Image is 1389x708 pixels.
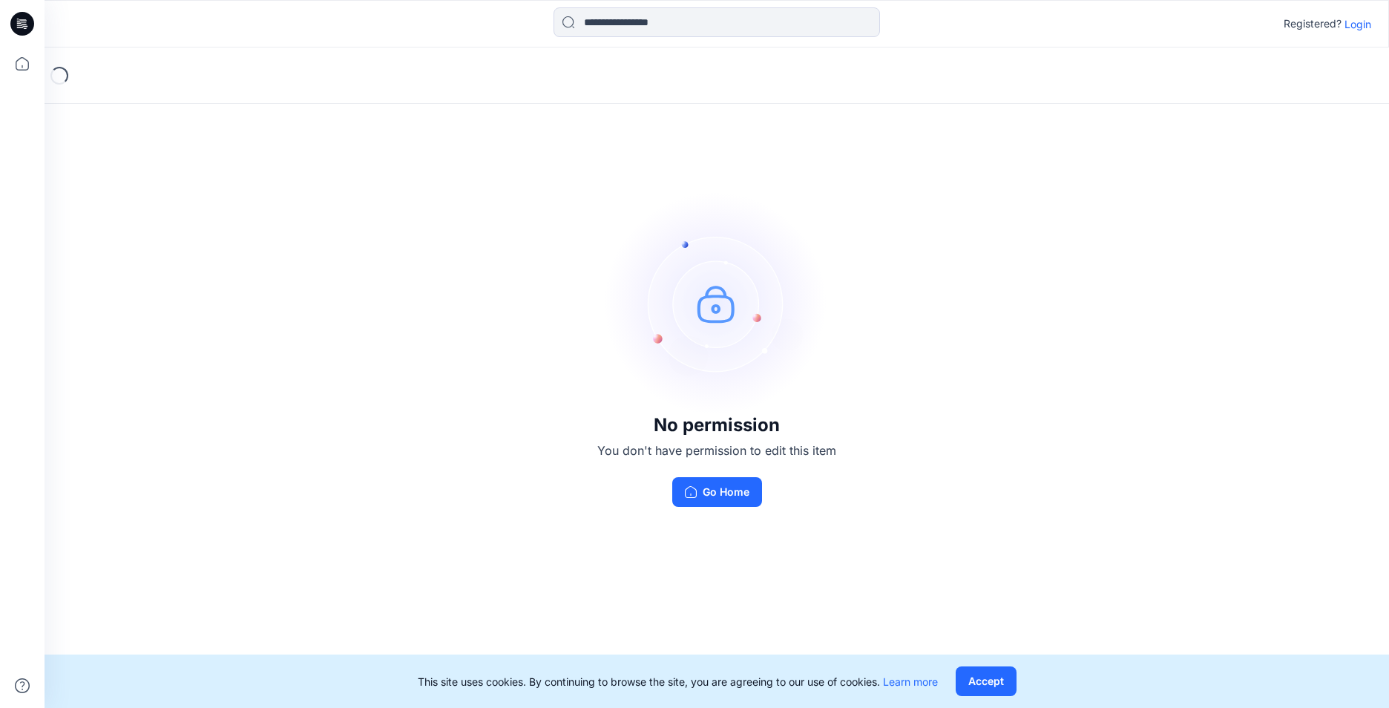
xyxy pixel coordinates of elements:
p: You don't have permission to edit this item [597,442,836,459]
a: Learn more [883,675,938,688]
img: no-perm.svg [605,192,828,415]
p: Registered? [1284,15,1342,33]
h3: No permission [597,415,836,436]
button: Go Home [672,477,762,507]
p: This site uses cookies. By continuing to browse the site, you are agreeing to our use of cookies. [418,674,938,689]
p: Login [1344,16,1371,32]
button: Accept [956,666,1017,696]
